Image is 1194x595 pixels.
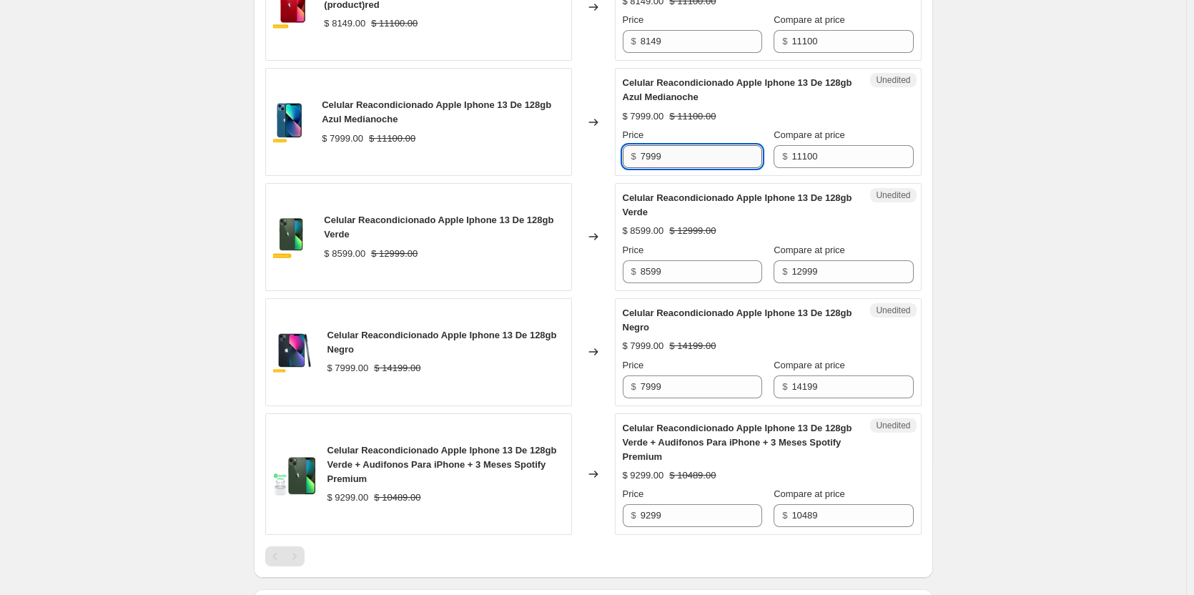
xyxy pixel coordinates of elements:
div: $ 8149.00 [324,16,365,31]
span: Compare at price [774,488,845,499]
span: Celular Reacondicionado Apple Iphone 13 De 128gb Negro [623,308,852,333]
span: Celular Reacondicionado Apple Iphone 13 De 128gb Verde [623,192,852,217]
div: $ 9299.00 [623,468,664,483]
span: Compare at price [774,245,845,255]
span: $ [782,510,787,521]
strike: $ 10489.00 [669,468,716,483]
strike: $ 11100.00 [669,109,716,124]
span: Price [623,488,644,499]
span: Unedited [876,305,910,316]
span: Compare at price [774,129,845,140]
strike: $ 12999.00 [371,247,418,261]
span: Celular Reacondicionado Apple Iphone 13 De 128gb Negro [327,330,557,355]
span: $ [631,36,636,46]
div: $ 9299.00 [327,491,369,505]
img: c57801c2b56247e7951e0be5950a7e9b_261a2eb4-3b64-417d-9379-469c9b878453_80x.jpg [273,101,311,144]
span: Price [623,129,644,140]
span: Celular Reacondicionado Apple Iphone 13 De 128gb Verde [324,215,553,240]
span: Celular Reacondicionado Apple Iphone 13 De 128gb Verde + Audifonos Para iPhone + 3 Meses Spotify ... [623,423,852,462]
span: Unedited [876,420,910,431]
span: $ [631,510,636,521]
div: $ 8599.00 [324,247,365,261]
span: Unedited [876,74,910,86]
span: $ [631,381,636,392]
div: $ 7999.00 [623,109,664,124]
span: $ [782,381,787,392]
strike: $ 14199.00 [669,339,716,353]
span: Compare at price [774,14,845,25]
strike: $ 11100.00 [371,16,418,31]
img: a416cb3080324d7881f61ef3622a8d64_cfa7a6cc-77ef-4db2-92c5-d77077f0d3e0_80x.png [273,215,313,258]
strike: $ 10489.00 [374,491,420,505]
span: Celular Reacondicionado Apple Iphone 13 De 128gb Verde + Audifonos Para iPhone + 3 Meses Spotify ... [327,445,557,484]
img: bk11_28eb2f5f-2ff4-402d-b586-2123c0641aca_80x.jpg [273,330,316,373]
span: Price [623,245,644,255]
span: $ [631,266,636,277]
span: Compare at price [774,360,845,370]
nav: Pagination [265,546,305,566]
div: $ 7999.00 [327,361,369,375]
span: Unedited [876,190,910,201]
span: $ [782,151,787,162]
span: $ [782,266,787,277]
img: COS-030_80x.jpg [273,453,316,496]
span: Celular Reacondicionado Apple Iphone 13 De 128gb Azul Medianoche [623,77,852,102]
strike: $ 12999.00 [669,224,716,238]
span: Price [623,14,644,25]
span: Price [623,360,644,370]
div: $ 7999.00 [322,132,363,146]
strike: $ 14199.00 [374,361,420,375]
strike: $ 11100.00 [369,132,415,146]
span: Celular Reacondicionado Apple Iphone 13 De 128gb Azul Medianoche [322,99,551,124]
div: $ 8599.00 [623,224,664,238]
div: $ 7999.00 [623,339,664,353]
span: $ [631,151,636,162]
span: $ [782,36,787,46]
